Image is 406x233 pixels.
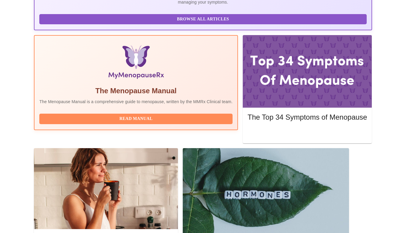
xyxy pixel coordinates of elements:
[39,16,368,21] a: Browse All Articles
[70,45,202,81] img: Menopause Manual
[248,112,367,122] h5: The Top 34 Symptoms of Menopause
[39,116,234,121] a: Read Manual
[45,115,227,123] span: Read Manual
[39,14,366,25] button: Browse All Articles
[248,130,368,135] a: Read More
[39,114,233,124] button: Read Manual
[254,129,361,137] span: Read More
[39,86,233,96] h5: The Menopause Manual
[39,99,233,105] p: The Menopause Manual is a comprehensive guide to menopause, written by the MMRx Clinical team.
[45,16,360,23] span: Browse All Articles
[248,128,367,138] button: Read More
